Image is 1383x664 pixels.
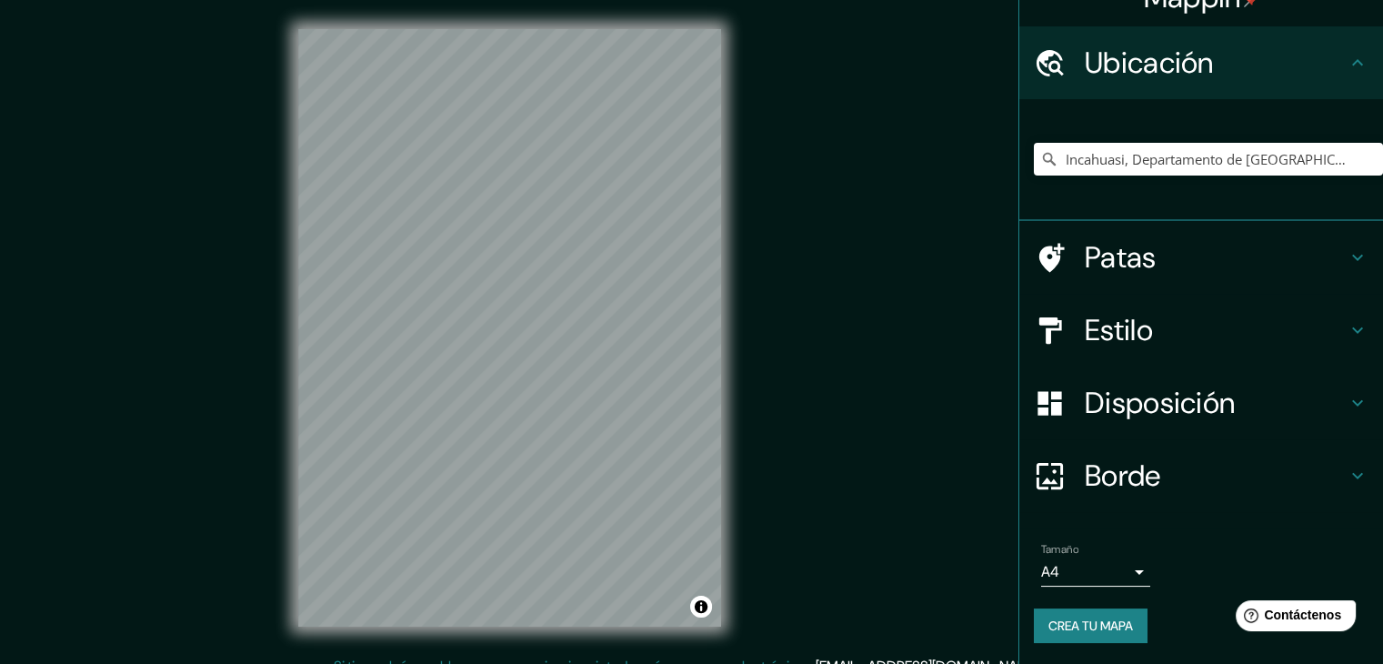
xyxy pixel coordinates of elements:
font: Disposición [1085,384,1235,422]
font: A4 [1041,562,1059,581]
font: Patas [1085,238,1157,277]
font: Crea tu mapa [1048,618,1133,634]
font: Borde [1085,457,1161,495]
button: Activar o desactivar atribución [690,596,712,618]
div: Ubicación [1019,26,1383,99]
div: Borde [1019,439,1383,512]
div: Disposición [1019,367,1383,439]
button: Crea tu mapa [1034,609,1147,643]
font: Estilo [1085,311,1153,349]
input: Elige tu ciudad o zona [1034,143,1383,176]
div: Estilo [1019,294,1383,367]
canvas: Mapa [298,29,721,627]
font: Tamaño [1041,542,1078,557]
font: Ubicación [1085,44,1214,82]
iframe: Lanzador de widgets de ayuda [1221,593,1363,644]
div: Patas [1019,221,1383,294]
div: A4 [1041,558,1150,587]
